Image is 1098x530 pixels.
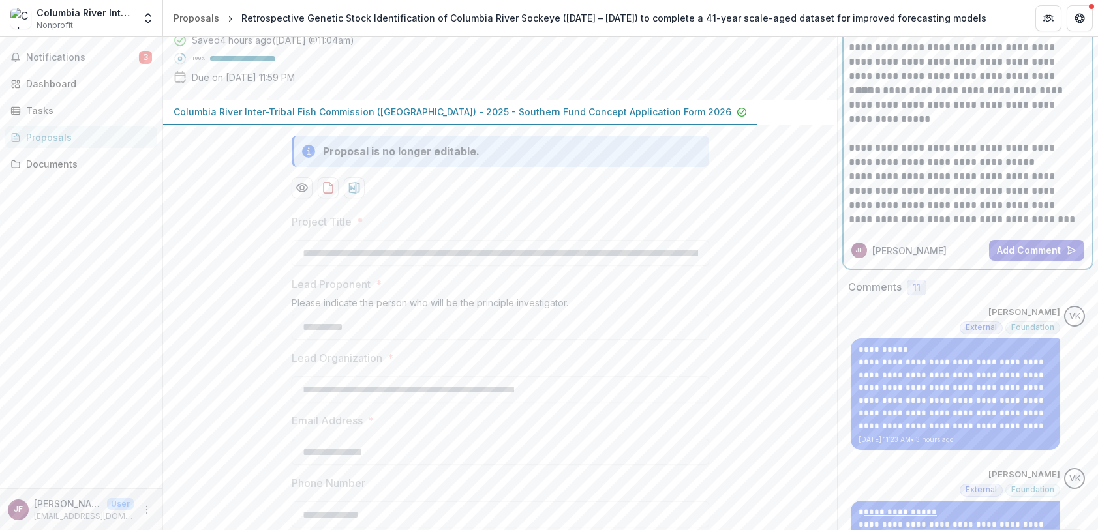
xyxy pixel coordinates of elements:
button: Partners [1035,5,1061,31]
span: External [966,323,997,332]
div: Proposals [174,11,219,25]
div: Victor Keong [1069,312,1080,321]
a: Proposals [168,8,224,27]
a: Documents [5,153,157,175]
div: Saved 4 hours ago ( [DATE] @ 11:04am ) [192,33,354,47]
div: Tasks [26,104,147,117]
p: [PERSON_NAME] [988,306,1060,319]
p: [DATE] 11:23 AM • 3 hours ago [859,435,1052,445]
div: Proposals [26,130,147,144]
p: [PERSON_NAME] [872,244,947,258]
p: Lead Proponent [292,276,371,292]
a: Dashboard [5,73,157,95]
button: Get Help [1067,5,1093,31]
p: Lead Organization [292,350,382,366]
button: More [139,502,155,518]
p: User [107,498,134,510]
p: Email Address [292,413,363,428]
p: [PERSON_NAME] [34,497,102,510]
h2: Comments [848,281,902,293]
p: 100 % [192,54,205,63]
img: Columbia River Inter-Tribal Fish Commission (Portland) [10,8,31,29]
p: Phone Number [292,475,365,491]
span: External [966,485,997,494]
button: download-proposal [344,177,365,198]
p: Project Title [292,214,352,229]
span: 11 [913,282,921,293]
div: Retrospective Genetic Stock Identification of Columbia River Sockeye ([DATE] – [DATE]) to complet... [241,11,986,25]
button: Add Comment [989,240,1084,261]
span: Foundation [1011,323,1054,332]
span: Foundation [1011,485,1054,494]
p: Columbia River Inter-Tribal Fish Commission ([GEOGRAPHIC_DATA]) - 2025 - Southern Fund Concept Ap... [174,105,731,119]
span: Nonprofit [37,20,73,31]
p: [EMAIL_ADDRESS][DOMAIN_NAME] [34,510,134,522]
nav: breadcrumb [168,8,992,27]
a: Tasks [5,100,157,121]
div: Columbia River Inter-Tribal Fish Commission ([GEOGRAPHIC_DATA]) [37,6,134,20]
div: Please indicate the person who will be the principle investigator. [292,297,709,314]
div: Jeff Fryer [855,247,863,254]
div: Dashboard [26,77,147,91]
button: Notifications3 [5,47,157,68]
a: Proposals [5,126,157,148]
span: 3 [139,51,152,64]
div: Documents [26,157,147,171]
p: Due on [DATE] 11:59 PM [192,70,295,84]
div: Victor Keong [1069,475,1080,483]
p: [PERSON_NAME] [988,468,1060,481]
span: Notifications [26,52,139,63]
button: Preview cbce9120-cc03-4ba3-a8da-1f5ec398a096-0.pdf [292,177,313,198]
div: Proposal is no longer editable. [323,143,480,159]
button: Open entity switcher [139,5,157,31]
div: Jeff Fryer [14,505,23,514]
button: download-proposal [318,177,339,198]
